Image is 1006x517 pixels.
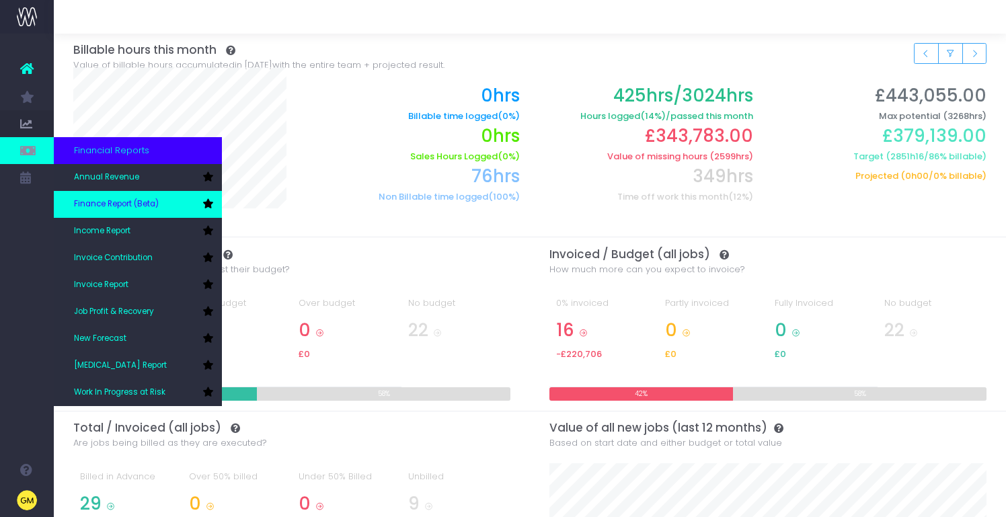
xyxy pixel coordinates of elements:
[80,470,176,493] div: Billed in Advance
[299,320,311,341] span: 0
[307,111,520,122] h6: Billable time logged
[773,85,986,106] h2: £443,055.00
[54,164,222,191] a: Annual Revenue
[884,296,980,320] div: No budget
[929,151,939,162] span: 86
[54,299,222,325] a: Job Profit & Recovery
[307,151,520,162] h6: Sales Hours Logged
[299,349,310,360] span: £0
[775,320,787,341] span: 0
[775,296,871,320] div: Fully Invoiced
[640,111,666,122] span: (14%)
[189,470,285,493] div: Over 50% billed
[307,166,520,187] h2: 76hrs
[933,171,939,182] span: 0
[73,58,444,72] span: Value of billable hours accumulated with the entire team + projected result.
[665,320,677,341] span: 0
[549,263,745,276] span: How much more can you expect to invoice?
[773,126,986,147] h2: £379,139.00
[488,192,520,202] span: (100%)
[307,126,520,147] h2: 0hrs
[54,218,222,245] a: Income Report
[773,151,986,162] h6: Target ( / % billable)
[54,325,222,352] a: New Forecast
[257,387,510,401] div: 58%
[408,493,420,514] span: 9
[773,111,986,122] h6: Max potential (3268hrs)
[74,171,139,184] span: Annual Revenue
[73,421,221,434] span: Total / Invoiced (all jobs)
[728,192,753,202] span: (12%)
[890,151,924,162] span: 2851h16
[540,126,753,147] h2: £343,783.00
[498,151,520,162] span: (0%)
[540,85,753,106] h2: 425hrs/3024hrs
[299,296,395,320] div: Over budget
[235,58,272,72] span: in [DATE]
[540,192,753,202] h6: Time off work this month
[54,245,222,272] a: Invoice Contribution
[549,436,782,450] span: Based on start date and either budget or total value
[54,191,222,218] a: Finance Report (Beta)
[914,43,986,64] div: Small button group
[549,421,987,434] h3: Value of all new jobs (last 12 months)
[80,493,102,514] span: 29
[556,320,574,341] span: 16
[556,349,602,360] span: -£220,706
[74,306,154,318] span: Job Profit & Recovery
[540,111,753,122] h6: Hours logged /passed this month
[307,85,520,106] h2: 0hrs
[884,320,904,341] span: 22
[665,296,761,320] div: Partly invoiced
[498,111,520,122] span: (0%)
[733,387,986,401] div: 58%
[189,493,201,514] span: 0
[556,296,652,320] div: 0% invoiced
[73,43,987,56] h3: Billable hours this month
[74,333,126,345] span: New Forecast
[74,225,130,237] span: Income Report
[408,296,504,320] div: No budget
[54,352,222,379] a: [MEDICAL_DATA] Report
[74,279,128,291] span: Invoice Report
[74,144,149,157] span: Financial Reports
[540,166,753,187] h2: 349hrs
[540,151,753,162] h6: Value of missing hours (2599hrs)
[54,379,222,406] a: Work In Progress at Risk
[74,387,165,399] span: Work In Progress at Risk
[549,387,733,401] div: 42%
[189,296,285,320] div: >80% budget
[307,192,520,202] h6: Non Billable time logged
[775,349,786,360] span: £0
[665,349,676,360] span: £0
[549,247,710,261] span: Invoiced / Budget (all jobs)
[773,171,986,182] h6: Projected ( / % billable)
[74,360,167,372] span: [MEDICAL_DATA] Report
[54,272,222,299] a: Invoice Report
[408,320,428,341] span: 22
[408,470,504,493] div: Unbilled
[905,171,929,182] span: 0h00
[73,436,267,450] span: Are jobs being billed as they are executed?
[17,490,37,510] img: images/default_profile_image.png
[299,470,395,493] div: Under 50% Billed
[74,198,159,210] span: Finance Report (Beta)
[74,252,153,264] span: Invoice Contribution
[299,493,311,514] span: 0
